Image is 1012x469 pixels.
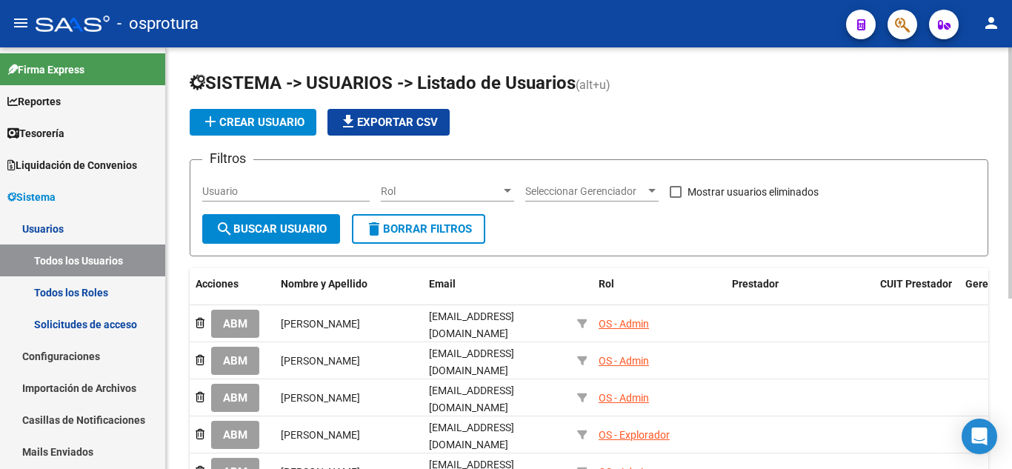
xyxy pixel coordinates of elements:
span: - osprotura [117,7,199,40]
datatable-header-cell: Nombre y Apellido [275,268,423,317]
span: Mostrar usuarios eliminados [688,183,819,201]
span: Prestador [732,278,779,290]
span: SISTEMA -> USUARIOS -> Listado de Usuarios [190,73,576,93]
mat-icon: add [202,113,219,130]
button: ABM [211,310,259,337]
span: Rol [599,278,614,290]
datatable-header-cell: Email [423,268,571,317]
datatable-header-cell: Prestador [726,268,874,317]
mat-icon: search [216,220,233,238]
div: OS - Admin [599,390,649,407]
span: Email [429,278,456,290]
span: Crear Usuario [202,116,304,129]
span: Liquidación de Convenios [7,157,137,173]
span: Reportes [7,93,61,110]
button: Borrar Filtros [352,214,485,244]
span: ABM [223,318,247,331]
button: ABM [211,347,259,374]
span: Tesorería [7,125,64,142]
div: OS - Explorador [599,427,670,444]
mat-icon: file_download [339,113,357,130]
datatable-header-cell: Rol [593,268,726,317]
span: [PERSON_NAME] [281,318,360,330]
span: Exportar CSV [339,116,438,129]
datatable-header-cell: Acciones [190,268,275,317]
span: [EMAIL_ADDRESS][DOMAIN_NAME] [429,310,514,339]
span: [PERSON_NAME] [281,355,360,367]
button: Exportar CSV [327,109,450,136]
datatable-header-cell: CUIT Prestador [874,268,959,317]
span: CUIT Prestador [880,278,952,290]
span: Nombre y Apellido [281,278,367,290]
span: [EMAIL_ADDRESS][DOMAIN_NAME] [429,347,514,376]
button: Buscar Usuario [202,214,340,244]
span: Firma Express [7,61,84,78]
span: Borrar Filtros [365,222,472,236]
span: [PERSON_NAME] [281,429,360,441]
mat-icon: person [982,14,1000,32]
span: ABM [223,392,247,405]
span: Buscar Usuario [216,222,327,236]
span: Sistema [7,189,56,205]
button: Crear Usuario [190,109,316,136]
mat-icon: delete [365,220,383,238]
div: OS - Admin [599,316,649,333]
span: [EMAIL_ADDRESS][DOMAIN_NAME] [429,385,514,413]
span: Seleccionar Gerenciador [525,185,645,198]
span: Rol [381,185,501,198]
span: [EMAIL_ADDRESS][DOMAIN_NAME] [429,422,514,450]
span: (alt+u) [576,78,610,92]
mat-icon: menu [12,14,30,32]
span: ABM [223,355,247,368]
span: Acciones [196,278,239,290]
h3: Filtros [202,148,253,169]
div: Open Intercom Messenger [962,419,997,454]
button: ABM [211,384,259,411]
button: ABM [211,421,259,448]
span: [PERSON_NAME] [281,392,360,404]
div: OS - Admin [599,353,649,370]
span: ABM [223,429,247,442]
